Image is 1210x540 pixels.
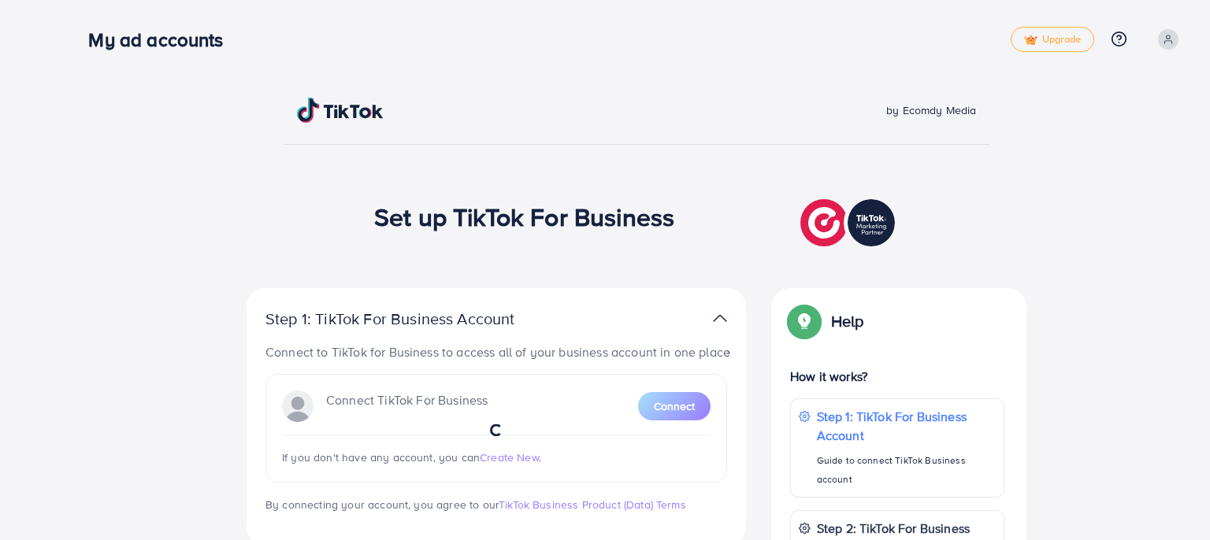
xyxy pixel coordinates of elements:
[713,307,727,330] img: TikTok partner
[790,367,1004,386] p: How it works?
[886,102,976,118] span: by Ecomdy Media
[1024,35,1037,46] img: tick
[800,195,899,250] img: TikTok partner
[1011,27,1094,52] a: tickUpgrade
[790,307,818,335] img: Popup guide
[265,309,565,328] p: Step 1: TikTok For Business Account
[831,312,864,331] p: Help
[1024,34,1081,46] span: Upgrade
[817,451,996,489] p: Guide to connect TikTok Business account
[88,28,236,51] h3: My ad accounts
[374,202,674,231] h1: Set up TikTok For Business
[297,98,384,123] img: TikTok
[817,407,996,445] p: Step 1: TikTok For Business Account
